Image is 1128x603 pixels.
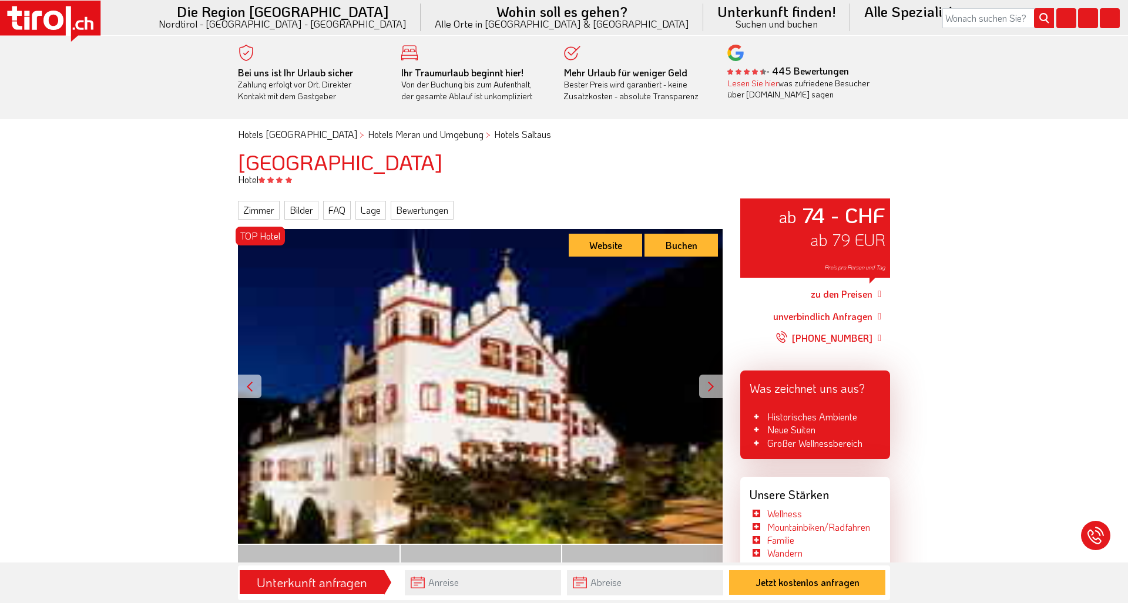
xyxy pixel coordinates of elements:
[238,128,357,140] a: Hotels [GEOGRAPHIC_DATA]
[494,128,551,140] a: Hotels Saltaus
[229,173,899,186] div: Hotel
[564,67,710,102] div: Bester Preis wird garantiert - keine Zusatzkosten - absolute Transparenz
[368,128,484,140] a: Hotels Meran und Umgebung
[401,67,547,102] div: Von der Buchung bis zum Aufenthalt, der gesamte Ablauf ist unkompliziert
[727,78,873,100] div: was zufriedene Besucher über [DOMAIN_NAME] sagen
[727,45,744,61] img: google
[236,227,285,245] div: TOP Hotel
[750,423,881,436] li: Neue Suiten
[727,65,849,77] b: - 445 Bewertungen
[740,370,890,401] div: Was zeichnet uns aus?
[238,201,280,220] a: Zimmer
[323,201,351,220] a: FAQ
[767,560,790,572] a: Sport
[238,67,384,102] div: Zahlung erfolgt vor Ort. Direkter Kontakt mit dem Gastgeber
[1056,8,1076,28] i: Karte öffnen
[740,477,890,507] div: Unsere Stärken
[773,309,872,324] a: unverbindlich Anfragen
[767,521,870,533] a: Mountainbiken/Radfahren
[391,201,454,220] a: Bewertungen
[775,324,872,353] a: [PHONE_NUMBER]
[778,206,797,227] small: ab
[810,229,885,250] span: ab 79 EUR
[729,570,885,595] button: Jetzt kostenlos anfragen
[355,201,386,220] a: Lage
[401,66,523,79] b: Ihr Traumurlaub beginnt hier!
[811,280,872,309] a: zu den Preisen
[569,234,642,257] a: Website
[750,437,881,450] li: Großer Wellnessbereich
[159,19,407,29] small: Nordtirol - [GEOGRAPHIC_DATA] - [GEOGRAPHIC_DATA]
[284,201,318,220] a: Bilder
[717,19,836,29] small: Suchen und buchen
[405,570,561,595] input: Anreise
[564,66,687,79] b: Mehr Urlaub für weniger Geld
[238,66,353,79] b: Bei uns ist Ihr Urlaub sicher
[644,234,718,257] a: Buchen
[1078,8,1098,28] i: Fotogalerie
[750,410,881,423] li: Historisches Ambiente
[824,264,885,271] span: Preis pro Person und Tag
[1100,8,1120,28] i: Kontakt
[942,8,1054,28] input: Wonach suchen Sie?
[767,507,802,520] a: Wellness
[802,201,885,228] strong: 74 - CHF
[243,572,381,592] div: Unterkunft anfragen
[727,78,778,89] a: Lesen Sie hier
[238,150,890,174] h1: [GEOGRAPHIC_DATA]
[435,19,689,29] small: Alle Orte in [GEOGRAPHIC_DATA] & [GEOGRAPHIC_DATA]
[767,534,794,546] a: Familie
[567,570,723,595] input: Abreise
[767,547,803,559] a: Wandern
